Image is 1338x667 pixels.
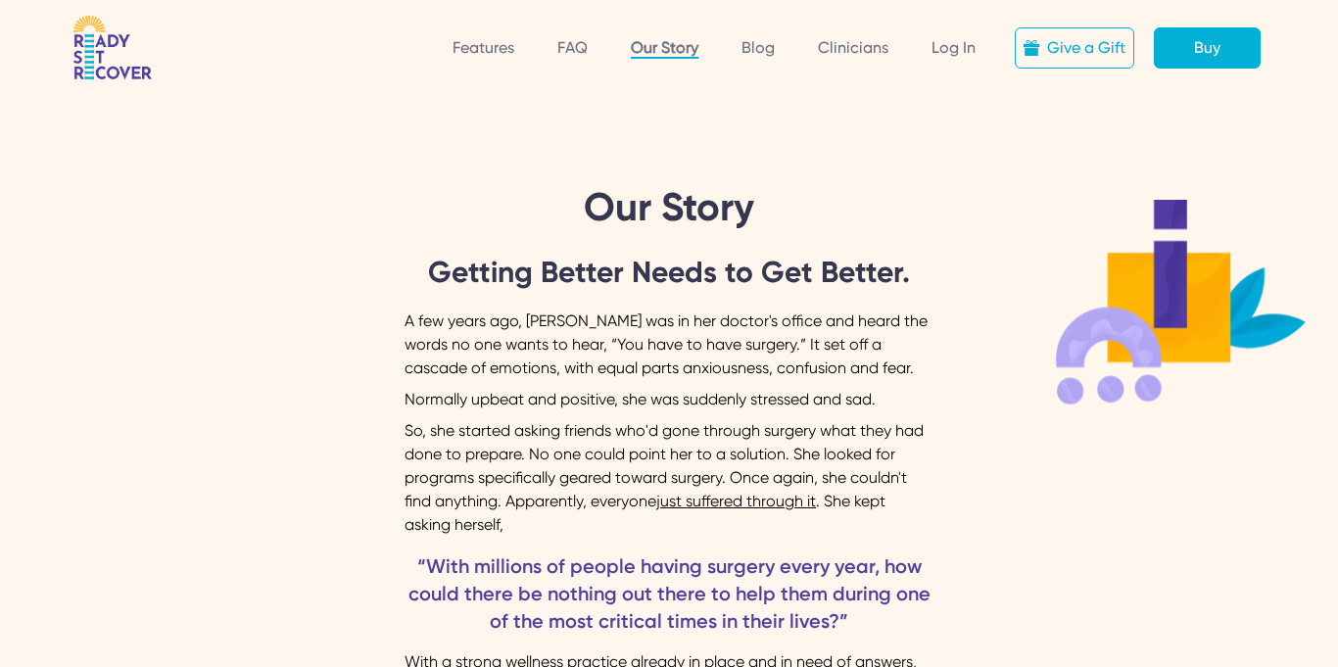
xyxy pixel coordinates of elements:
div: just suffered through it [656,492,816,510]
h1: Our Story [584,188,754,227]
a: Log In [932,38,976,57]
a: Buy [1154,27,1261,69]
a: Our Story [631,38,698,59]
img: RSR [73,16,152,80]
a: FAQ [557,38,588,57]
div: Buy [1194,36,1220,60]
div: Getting Better Needs to Get Better. [16,255,1322,290]
div: So, she started asking friends who'd gone through surgery what they had done to prepare. No one c... [405,419,933,537]
a: Blog [741,38,775,57]
a: Features [453,38,514,57]
div: “With millions of people having surgery every year, how could there be nothing out there to help ... [405,552,933,635]
a: Clinicians [818,38,888,57]
div: Give a Gift [1047,36,1125,60]
img: Illustration 2 [1055,200,1306,405]
div: Normally upbeat and positive, she was suddenly stressed and sad. [405,388,933,411]
a: Give a Gift [1015,27,1134,69]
